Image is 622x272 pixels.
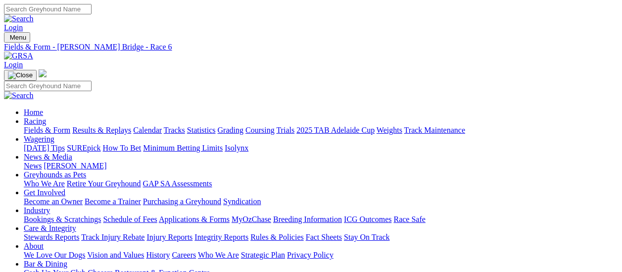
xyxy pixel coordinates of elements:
div: Industry [24,215,618,224]
span: Menu [10,34,26,41]
div: Racing [24,126,618,135]
a: Bar & Dining [24,260,67,268]
a: Integrity Reports [194,233,248,241]
a: Who We Are [24,179,65,188]
a: We Love Our Dogs [24,251,85,259]
div: Get Involved [24,197,618,206]
a: Track Injury Rebate [81,233,144,241]
a: History [146,251,170,259]
a: SUREpick [67,144,100,152]
a: Rules & Policies [250,233,304,241]
a: Breeding Information [273,215,342,223]
a: Purchasing a Greyhound [143,197,221,206]
a: About [24,242,44,250]
a: Login [4,60,23,69]
a: Become a Trainer [85,197,141,206]
a: Trials [276,126,294,134]
a: Wagering [24,135,54,143]
a: [DATE] Tips [24,144,65,152]
a: Race Safe [393,215,425,223]
a: Stay On Track [344,233,389,241]
div: Wagering [24,144,618,153]
a: Login [4,23,23,32]
a: ICG Outcomes [344,215,391,223]
a: Applications & Forms [159,215,230,223]
img: Close [8,71,33,79]
a: News & Media [24,153,72,161]
a: Care & Integrity [24,224,76,232]
a: Weights [377,126,402,134]
a: Isolynx [225,144,248,152]
a: Coursing [245,126,275,134]
a: GAP SA Assessments [143,179,212,188]
a: Vision and Values [87,251,144,259]
a: Fields & Form - [PERSON_NAME] Bridge - Race 6 [4,43,618,52]
a: Syndication [223,197,261,206]
a: Who We Are [198,251,239,259]
img: Search [4,14,34,23]
a: Calendar [133,126,162,134]
div: Care & Integrity [24,233,618,242]
a: Greyhounds as Pets [24,170,86,179]
img: Search [4,91,34,100]
a: Strategic Plan [241,251,285,259]
a: Get Involved [24,188,65,197]
a: Industry [24,206,50,215]
a: Retire Your Greyhound [67,179,141,188]
a: MyOzChase [232,215,271,223]
a: Racing [24,117,46,125]
a: How To Bet [103,144,142,152]
a: Careers [172,251,196,259]
a: [PERSON_NAME] [44,162,106,170]
div: Greyhounds as Pets [24,179,618,188]
a: Privacy Policy [287,251,334,259]
a: Tracks [164,126,185,134]
a: News [24,162,42,170]
a: Bookings & Scratchings [24,215,101,223]
button: Toggle navigation [4,32,30,43]
div: News & Media [24,162,618,170]
a: Grading [218,126,243,134]
a: Home [24,108,43,116]
a: 2025 TAB Adelaide Cup [296,126,375,134]
input: Search [4,81,92,91]
a: Fields & Form [24,126,70,134]
button: Toggle navigation [4,70,37,81]
div: About [24,251,618,260]
input: Search [4,4,92,14]
a: Minimum Betting Limits [143,144,223,152]
a: Fact Sheets [306,233,342,241]
a: Results & Replays [72,126,131,134]
a: Track Maintenance [404,126,465,134]
a: Injury Reports [146,233,192,241]
img: GRSA [4,52,33,60]
a: Statistics [187,126,216,134]
a: Become an Owner [24,197,83,206]
a: Stewards Reports [24,233,79,241]
img: logo-grsa-white.png [39,69,47,77]
a: Schedule of Fees [103,215,157,223]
